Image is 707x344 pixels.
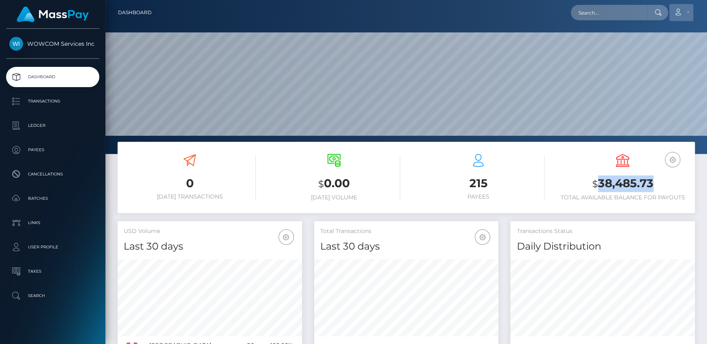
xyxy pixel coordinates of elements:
[320,227,493,235] h5: Total Transactions
[268,175,400,192] h3: 0.00
[9,95,96,107] p: Transactions
[320,239,493,254] h4: Last 30 days
[6,188,99,209] a: Batches
[6,91,99,111] a: Transactions
[124,227,296,235] h5: USD Volume
[9,144,96,156] p: Payees
[124,193,256,200] h6: [DATE] Transactions
[9,120,96,132] p: Ledger
[592,178,598,190] small: $
[318,178,324,190] small: $
[6,286,99,306] a: Search
[412,193,544,200] h6: Payees
[6,213,99,233] a: Links
[557,175,689,192] h3: 38,485.73
[118,4,152,21] a: Dashboard
[124,239,296,254] h4: Last 30 days
[571,5,647,20] input: Search...
[268,194,400,201] h6: [DATE] Volume
[124,175,256,191] h3: 0
[516,227,689,235] h5: Transactions Status
[6,164,99,184] a: Cancellations
[6,237,99,257] a: User Profile
[6,40,99,47] span: WOWCOM Services Inc
[9,217,96,229] p: Links
[6,115,99,136] a: Ledger
[516,239,689,254] h4: Daily Distribution
[9,265,96,278] p: Taxes
[6,67,99,87] a: Dashboard
[9,290,96,302] p: Search
[17,6,89,22] img: MassPay Logo
[9,241,96,253] p: User Profile
[412,175,544,191] h3: 215
[9,37,23,51] img: WOWCOM Services Inc
[9,71,96,83] p: Dashboard
[557,194,689,201] h6: Total Available Balance for Payouts
[6,140,99,160] a: Payees
[6,261,99,282] a: Taxes
[9,192,96,205] p: Batches
[9,168,96,180] p: Cancellations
